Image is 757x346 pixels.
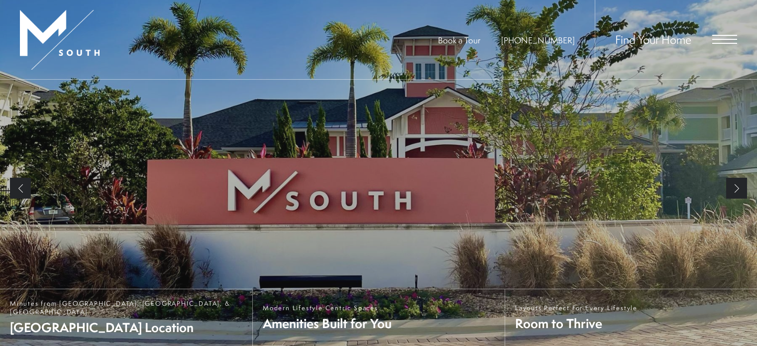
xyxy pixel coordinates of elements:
span: Room to Thrive [515,315,638,332]
span: Layouts Perfect For Every Lifestyle [515,304,638,312]
span: Minutes from [GEOGRAPHIC_DATA], [GEOGRAPHIC_DATA], & [GEOGRAPHIC_DATA] [10,299,242,316]
span: Amenities Built for You [263,315,392,332]
span: [GEOGRAPHIC_DATA] Location [10,319,242,336]
a: Layouts Perfect For Every Lifestyle [505,289,757,346]
a: Call Us at 813-570-8014 [501,34,575,46]
a: Find Your Home [615,31,691,47]
a: Previous [10,178,31,199]
span: [PHONE_NUMBER] [501,34,575,46]
a: Modern Lifestyle Centric Spaces [252,289,505,346]
img: MSouth [20,10,100,70]
span: Modern Lifestyle Centric Spaces [263,304,392,312]
button: Open Menu [712,35,737,44]
a: Book a Tour [438,34,480,46]
a: Next [726,178,747,199]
